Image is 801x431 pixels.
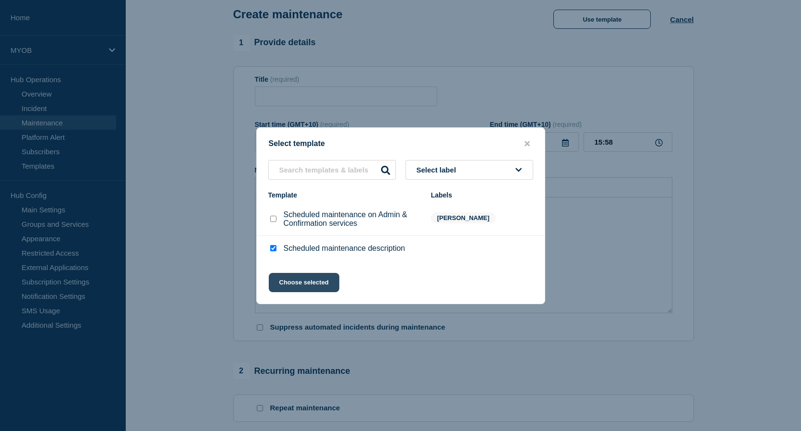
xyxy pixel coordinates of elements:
[417,166,460,174] span: Select label
[257,139,545,148] div: Select template
[270,216,276,222] input: Scheduled maintenance on Admin & Confirmation services checkbox
[269,273,339,292] button: Choose selected
[284,210,421,228] p: Scheduled maintenance on Admin & Confirmation services
[284,244,406,253] p: Scheduled maintenance description
[270,245,276,251] input: Scheduled maintenance description checkbox
[522,139,533,148] button: close button
[431,191,533,199] div: Labels
[431,212,496,223] span: [PERSON_NAME]
[268,160,396,180] input: Search templates & labels
[268,191,421,199] div: Template
[406,160,533,180] button: Select label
